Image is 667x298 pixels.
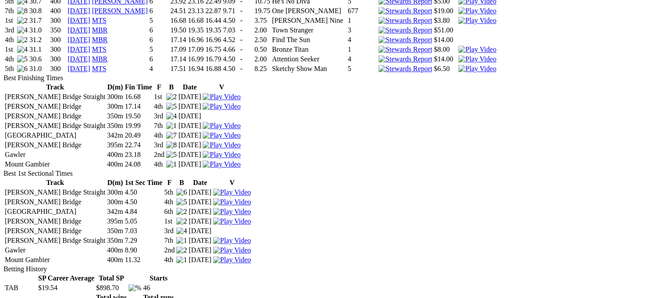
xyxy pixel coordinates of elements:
td: 7th [4,7,16,15]
td: - [240,35,253,44]
td: Gawler [4,246,106,255]
td: 395m [107,141,123,149]
a: [DATE] [68,17,90,24]
img: 1 [176,237,187,245]
td: 16.94 [187,64,204,73]
img: Play Video [203,151,240,159]
td: 31.0 [29,64,49,73]
td: 16.68 [187,16,204,25]
img: 2 [17,36,28,44]
img: Play Video [458,55,496,63]
img: Stewards Report [378,36,432,44]
div: Best Finishing Times [4,74,663,82]
td: 30.8 [29,7,49,15]
td: 31.7 [29,16,49,25]
img: Play Video [213,208,251,216]
td: 3.75 [254,16,271,25]
img: 4 [17,46,28,53]
td: 300 [50,35,67,44]
td: [DATE] [178,160,202,169]
td: 4 [149,64,169,73]
td: 4 [347,35,377,44]
td: 400m [107,246,123,255]
img: 1 [176,256,187,264]
td: 300 [50,64,67,73]
img: 6 [176,188,187,196]
td: 16.75 [205,45,221,54]
td: 4th [153,160,165,169]
th: Date [188,178,212,187]
td: 16.96 [187,35,204,44]
td: 2.00 [254,26,271,35]
div: Best 1st Sectional Times [4,170,663,177]
td: TAB [4,284,37,292]
img: 8 [17,7,28,15]
td: [PERSON_NAME] Bridge [4,112,106,121]
td: 9.71 [222,7,239,15]
td: [DATE] [178,121,202,130]
td: - [240,7,253,15]
img: Stewards Report [378,26,432,34]
td: 5.05 [125,217,163,226]
td: 4.50 [125,188,163,197]
td: [DATE] [178,141,202,149]
td: 342m [107,207,123,216]
img: 2 [176,217,187,225]
td: 300m [107,92,123,101]
th: SP Career Average [38,274,95,283]
td: 7.29 [125,236,163,245]
a: View replay [213,246,251,254]
td: [DATE] [178,150,202,159]
td: 6th [164,207,175,216]
img: 1 [166,160,177,168]
td: 31.0 [29,26,49,35]
img: 4 [176,227,187,235]
td: 17.51 [170,64,186,73]
img: 7 [166,131,177,139]
td: [GEOGRAPHIC_DATA] [4,131,106,140]
td: Sketchy Show Man [271,64,346,73]
img: Play Video [203,160,240,168]
td: 7th [153,121,165,130]
a: View replay [203,151,240,158]
img: 5 [17,55,28,63]
a: View replay [458,46,496,53]
a: View replay [213,198,251,206]
img: Stewards Report [378,55,432,63]
td: 5 [347,64,377,73]
td: Gawler [4,150,106,159]
td: 4.50 [222,55,239,64]
td: 4.50 [222,16,239,25]
img: Stewards Report [378,17,432,25]
td: [DATE] [188,198,212,206]
td: [DATE] [188,188,212,197]
th: Fin Time [125,83,153,92]
td: 400m [107,160,123,169]
th: Track [4,83,106,92]
a: View replay [203,103,240,110]
th: V [213,178,251,187]
td: 1st [4,45,16,54]
th: B [176,178,187,187]
a: View replay [203,160,240,168]
td: 4th [153,131,165,140]
td: 3 [347,26,377,35]
td: 16.88 [205,64,221,73]
td: 19.99 [125,121,153,130]
td: 23.18 [125,150,153,159]
td: [DATE] [188,255,212,264]
td: [DATE] [178,92,202,101]
td: [PERSON_NAME] Bridge [4,198,106,206]
td: 300 [50,55,67,64]
a: MBR [92,55,108,63]
td: 350m [107,112,123,121]
td: 395m [107,217,123,226]
td: 4.50 [125,198,163,206]
div: Betting History [4,265,663,273]
td: 4.66 [222,45,239,54]
td: 1st [153,92,165,101]
img: Play Video [458,17,496,25]
td: 2nd [153,150,165,159]
td: [DATE] [188,236,212,245]
td: 300m [107,188,123,197]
